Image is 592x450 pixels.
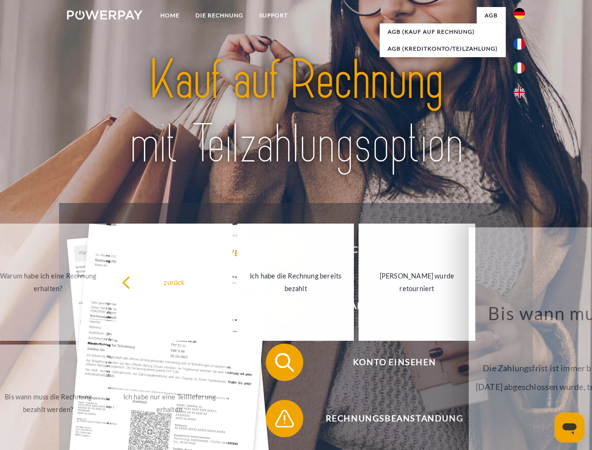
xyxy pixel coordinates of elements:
[122,276,227,288] div: zurück
[514,87,525,98] img: en
[187,7,251,24] a: DIE RECHNUNG
[266,344,510,381] button: Konto einsehen
[514,8,525,19] img: de
[514,38,525,50] img: fr
[273,407,296,430] img: qb_warning.svg
[555,412,585,442] iframe: Schaltfläche zum Öffnen des Messaging-Fensters
[251,7,296,24] a: SUPPORT
[152,7,187,24] a: Home
[243,270,348,295] div: Ich habe die Rechnung bereits bezahlt
[514,62,525,74] img: it
[364,270,470,295] div: [PERSON_NAME] wurde retourniert
[117,390,222,416] div: Ich habe nur eine Teillieferung erhalten
[67,10,142,20] img: logo-powerpay-white.svg
[90,45,502,180] img: title-powerpay_de.svg
[380,23,506,40] a: AGB (Kauf auf Rechnung)
[279,344,509,381] span: Konto einsehen
[279,400,509,437] span: Rechnungsbeanstandung
[273,351,296,374] img: qb_search.svg
[380,40,506,57] a: AGB (Kreditkonto/Teilzahlung)
[477,7,506,24] a: agb
[266,400,510,437] button: Rechnungsbeanstandung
